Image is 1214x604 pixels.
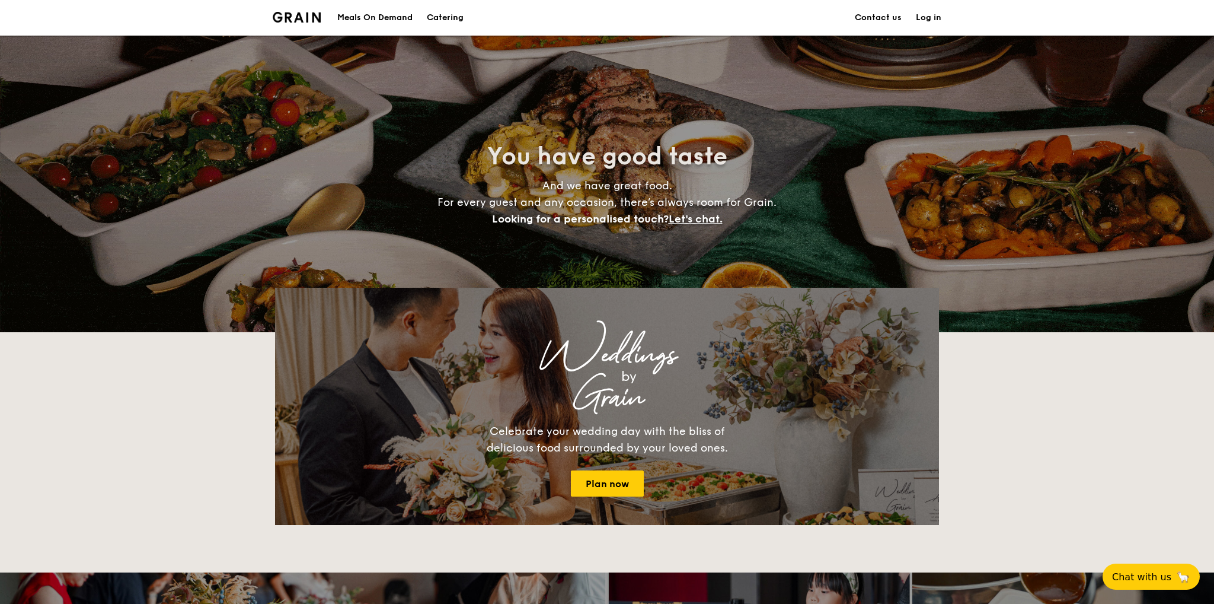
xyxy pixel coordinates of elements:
div: by [423,366,835,387]
div: Weddings [379,345,835,366]
img: Grain [273,12,321,23]
div: Grain [379,387,835,409]
a: Logotype [273,12,321,23]
a: Plan now [571,471,644,497]
div: Celebrate your wedding day with the bliss of delicious food surrounded by your loved ones. [474,423,740,456]
span: 🦙 [1176,570,1190,584]
div: Loading menus magically... [275,276,939,288]
button: Chat with us🦙 [1103,564,1200,590]
span: Let's chat. [669,212,723,225]
span: Chat with us [1112,571,1171,583]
